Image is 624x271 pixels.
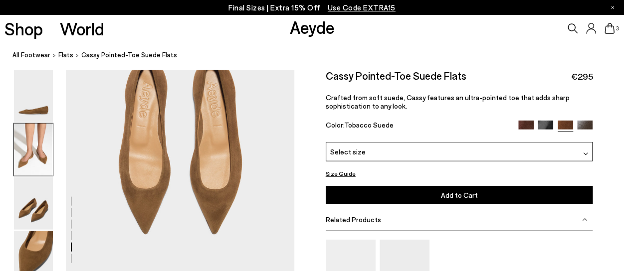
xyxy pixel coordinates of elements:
span: Navigate to /collections/ss25-final-sizes [328,3,396,12]
h2: Cassy Pointed-Toe Suede Flats [326,69,466,82]
a: World [60,20,104,37]
a: Aeyde [290,16,335,37]
img: Cassy Pointed-Toe Suede Flats - Image 2 [14,124,53,176]
button: Size Guide [326,167,356,180]
button: Add to Cart [326,186,593,204]
span: Related Products [326,215,381,224]
a: All Footwear [12,50,50,60]
span: Select size [330,146,366,157]
span: 3 [615,26,620,31]
a: Shop [4,20,43,37]
img: svg%3E [583,151,588,156]
img: svg%3E [582,217,587,222]
span: Tobacco Suede [344,120,394,129]
span: Add to Cart [441,191,478,199]
a: 3 [605,23,615,34]
a: Flats [58,50,73,60]
span: Flats [58,51,73,59]
div: Color: [326,120,510,132]
p: Crafted from soft suede, Cassy features an ultra-pointed toe that adds sharp sophistication to an... [326,93,593,110]
nav: breadcrumb [12,42,624,69]
span: Cassy Pointed-Toe Suede Flats [81,50,177,60]
span: €295 [571,70,593,83]
img: Cassy Pointed-Toe Suede Flats - Image 3 [14,177,53,230]
img: Cassy Pointed-Toe Suede Flats - Image 1 [14,70,53,122]
p: Final Sizes | Extra 15% Off [228,1,396,14]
